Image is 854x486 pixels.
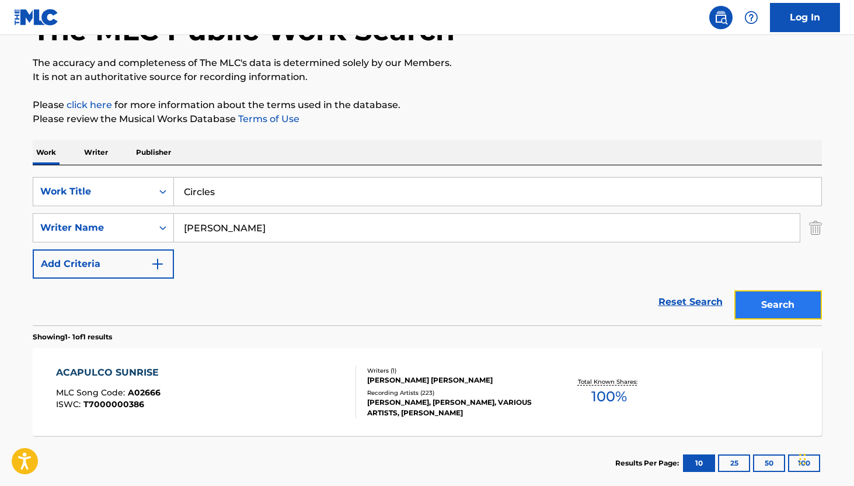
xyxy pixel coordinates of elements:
[367,397,543,418] div: [PERSON_NAME], [PERSON_NAME], VARIOUS ARTISTS, [PERSON_NAME]
[718,454,750,472] button: 25
[133,140,175,165] p: Publisher
[33,140,60,165] p: Work
[714,11,728,25] img: search
[33,98,822,112] p: Please for more information about the terms used in the database.
[67,99,112,110] a: click here
[367,375,543,386] div: [PERSON_NAME] [PERSON_NAME]
[56,366,165,380] div: ACAPULCO SUNRISE
[799,442,806,477] div: Drag
[796,430,854,486] iframe: Chat Widget
[40,185,145,199] div: Work Title
[33,348,822,436] a: ACAPULCO SUNRISEMLC Song Code:A02666ISWC:T7000000386Writers (1)[PERSON_NAME] [PERSON_NAME]Recordi...
[81,140,111,165] p: Writer
[236,113,299,124] a: Terms of Use
[578,377,640,386] p: Total Known Shares:
[14,9,59,26] img: MLC Logo
[151,257,165,271] img: 9d2ae6d4665cec9f34b9.svg
[56,399,83,409] span: ISWC :
[33,249,174,279] button: Add Criteria
[734,290,822,320] button: Search
[740,6,763,29] div: Help
[367,366,543,375] div: Writers ( 1 )
[367,388,543,397] div: Recording Artists ( 223 )
[753,454,785,472] button: 50
[40,221,145,235] div: Writer Name
[33,332,112,342] p: Showing 1 - 1 of 1 results
[744,11,758,25] img: help
[809,213,822,242] img: Delete Criterion
[788,454,820,472] button: 100
[709,6,733,29] a: Public Search
[615,458,682,468] p: Results Per Page:
[128,387,161,398] span: A02666
[683,454,715,472] button: 10
[653,289,728,315] a: Reset Search
[33,112,822,126] p: Please review the Musical Works Database
[83,399,144,409] span: T7000000386
[33,70,822,84] p: It is not an authoritative source for recording information.
[770,3,840,32] a: Log In
[33,177,822,325] form: Search Form
[33,56,822,70] p: The accuracy and completeness of The MLC's data is determined solely by our Members.
[591,386,627,407] span: 100 %
[56,387,128,398] span: MLC Song Code :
